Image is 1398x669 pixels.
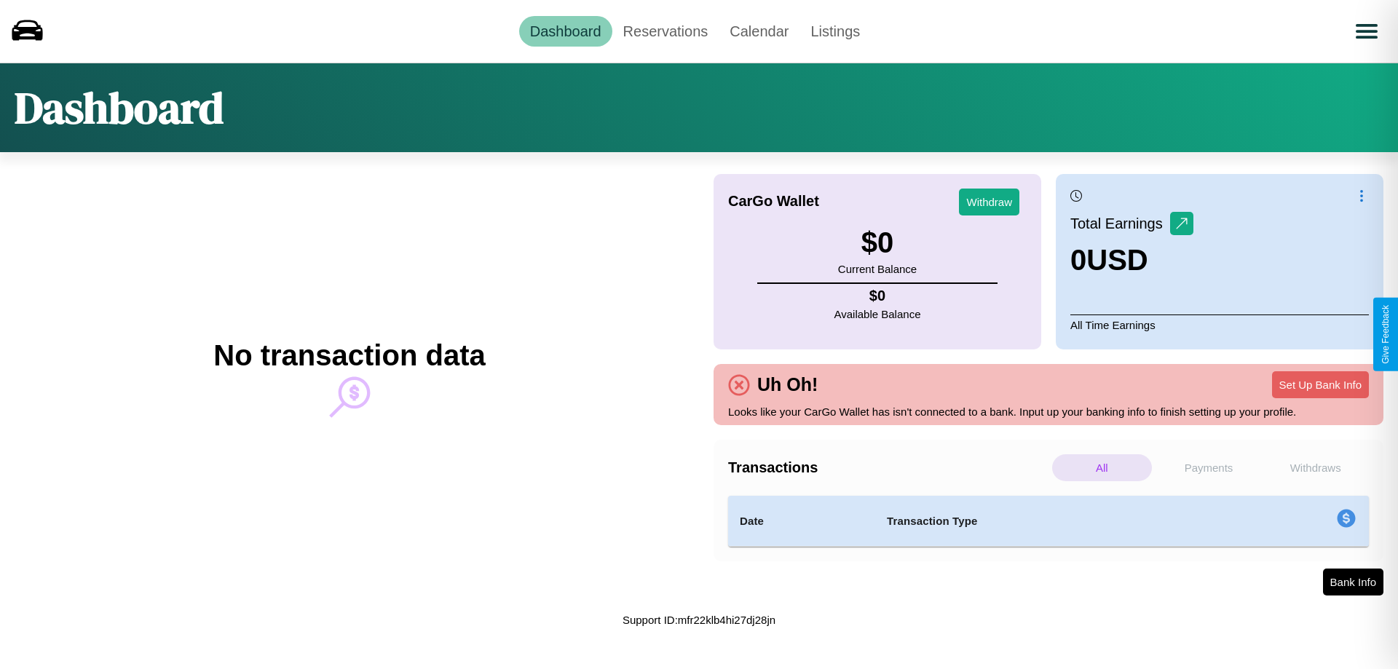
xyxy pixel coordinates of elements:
[15,78,224,138] h1: Dashboard
[1070,244,1193,277] h3: 0 USD
[1070,314,1369,335] p: All Time Earnings
[728,402,1369,421] p: Looks like your CarGo Wallet has isn't connected to a bank. Input up your banking info to finish ...
[728,193,819,210] h4: CarGo Wallet
[1052,454,1152,481] p: All
[834,304,921,324] p: Available Balance
[1265,454,1365,481] p: Withdraws
[799,16,871,47] a: Listings
[740,512,864,530] h4: Date
[719,16,799,47] a: Calendar
[612,16,719,47] a: Reservations
[519,16,612,47] a: Dashboard
[834,288,921,304] h4: $ 0
[959,189,1019,215] button: Withdraw
[838,259,917,279] p: Current Balance
[750,374,825,395] h4: Uh Oh!
[728,459,1048,476] h4: Transactions
[1323,569,1383,595] button: Bank Info
[838,226,917,259] h3: $ 0
[1381,305,1391,364] div: Give Feedback
[887,512,1217,530] h4: Transaction Type
[623,610,775,630] p: Support ID: mfr22klb4hi27dj28jn
[1159,454,1259,481] p: Payments
[1070,210,1170,237] p: Total Earnings
[728,496,1369,547] table: simple table
[1272,371,1369,398] button: Set Up Bank Info
[213,339,485,372] h2: No transaction data
[1346,11,1387,52] button: Open menu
